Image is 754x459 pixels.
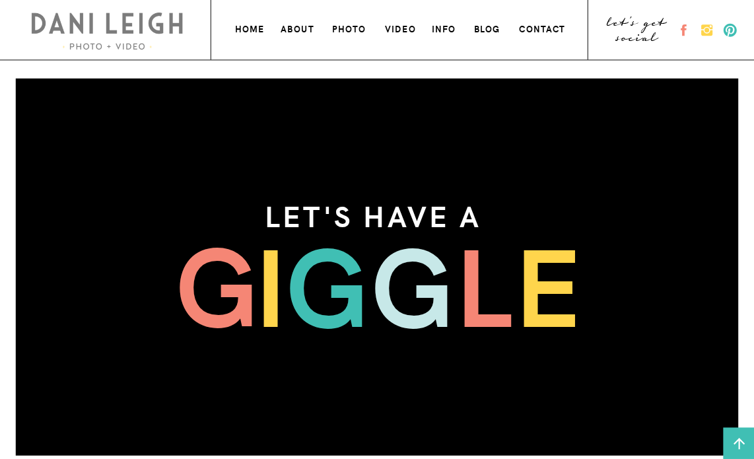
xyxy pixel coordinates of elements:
a: let's get social [605,20,669,41]
a: VIDEO [385,21,417,34]
h3: i [254,182,289,315]
h3: g [286,182,370,315]
a: contact [519,21,568,34]
a: info [432,21,458,34]
h3: let's have a [167,190,578,226]
a: home [235,21,267,34]
h3: e [514,182,585,315]
h3: g [371,182,451,315]
a: photo [332,21,367,34]
a: about [281,21,315,34]
h3: l [455,182,521,315]
a: blog [474,21,504,34]
h3: g [176,181,264,314]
